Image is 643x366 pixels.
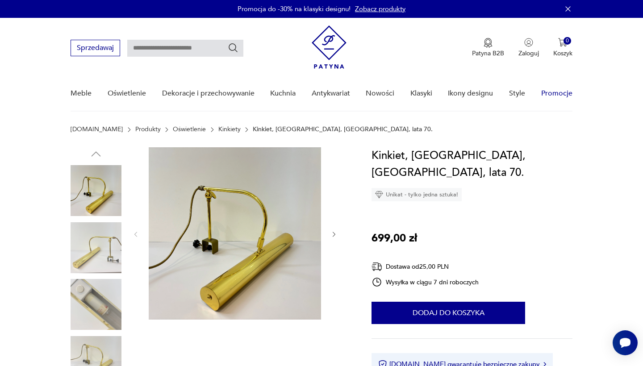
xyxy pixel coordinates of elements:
[71,165,121,216] img: Zdjęcie produktu Kinkiet, N-Licht, Niemcy, lata 70.
[218,126,241,133] a: Kinkiety
[355,4,405,13] a: Zobacz produkty
[472,38,504,58] button: Patyna B2B
[410,76,432,111] a: Klasyki
[71,46,120,52] a: Sprzedawaj
[372,147,572,181] h1: Kinkiet, [GEOGRAPHIC_DATA], [GEOGRAPHIC_DATA], lata 70.
[270,76,296,111] a: Kuchnia
[71,279,121,330] img: Zdjęcie produktu Kinkiet, N-Licht, Niemcy, lata 70.
[472,49,504,58] p: Patyna B2B
[253,126,433,133] p: Kinkiet, [GEOGRAPHIC_DATA], [GEOGRAPHIC_DATA], lata 70.
[162,76,255,111] a: Dekoracje i przechowywanie
[71,126,123,133] a: [DOMAIN_NAME]
[448,76,493,111] a: Ikony designu
[366,76,394,111] a: Nowości
[518,38,539,58] button: Zaloguj
[71,76,92,111] a: Meble
[71,222,121,273] img: Zdjęcie produktu Kinkiet, N-Licht, Niemcy, lata 70.
[108,76,146,111] a: Oświetlenie
[135,126,161,133] a: Produkty
[524,38,533,47] img: Ikonka użytkownika
[472,38,504,58] a: Ikona medaluPatyna B2B
[558,38,567,47] img: Ikona koszyka
[372,277,479,287] div: Wysyłka w ciągu 7 dni roboczych
[375,191,383,199] img: Ikona diamentu
[173,126,206,133] a: Oświetlenie
[553,49,572,58] p: Koszyk
[372,188,462,201] div: Unikat - tylko jedna sztuka!
[372,261,382,272] img: Ikona dostawy
[484,38,493,48] img: Ikona medalu
[238,4,351,13] p: Promocja do -30% na klasyki designu!
[312,25,347,69] img: Patyna - sklep z meblami i dekoracjami vintage
[564,37,571,45] div: 0
[613,330,638,355] iframe: Smartsupp widget button
[553,38,572,58] button: 0Koszyk
[312,76,350,111] a: Antykwariat
[372,230,417,247] p: 699,00 zł
[149,147,321,320] img: Zdjęcie produktu Kinkiet, N-Licht, Niemcy, lata 70.
[71,40,120,56] button: Sprzedawaj
[509,76,525,111] a: Style
[372,302,525,324] button: Dodaj do koszyka
[228,42,238,53] button: Szukaj
[518,49,539,58] p: Zaloguj
[541,76,572,111] a: Promocje
[372,261,479,272] div: Dostawa od 25,00 PLN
